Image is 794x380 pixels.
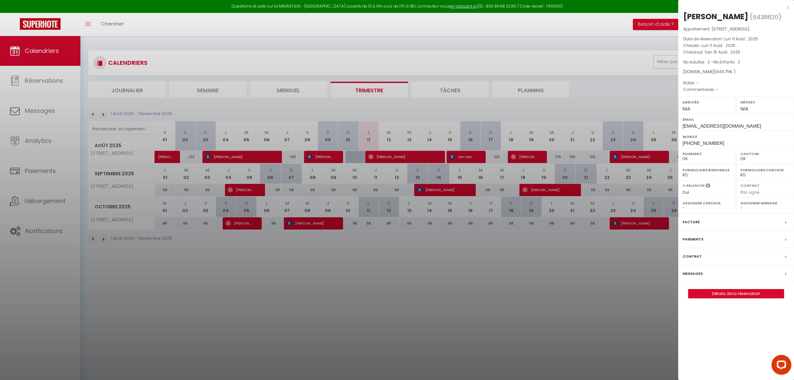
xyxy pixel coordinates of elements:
[683,253,702,260] label: Contrat
[683,59,740,65] span: Nb Adultes : 2 -
[683,123,761,129] span: [EMAIL_ADDRESS][DOMAIN_NAME]
[683,86,789,93] p: Commentaires :
[683,141,724,146] span: [PHONE_NUMBER]
[716,87,718,92] span: -
[683,49,789,56] p: Checkout :
[683,270,703,277] label: Messages
[683,69,789,75] div: [DOMAIN_NAME]
[683,236,703,243] label: Paiements
[683,106,690,111] span: N/A
[683,116,790,123] label: Email
[683,200,732,206] label: Assigner Checkin
[724,36,758,42] span: Lun 11 Août . 2025
[766,352,794,380] iframe: LiveChat chat widget
[683,99,732,106] label: Arrivée
[683,42,789,49] p: Checkin :
[683,80,789,86] p: Notes :
[712,26,750,32] span: [STREET_ADDRESS]
[678,3,789,11] div: x
[683,26,789,32] p: Appartement :
[740,99,790,106] label: Départ
[702,43,735,48] span: Lun 11 Août . 2025
[683,150,732,157] label: Paiement
[683,133,790,140] label: Mobile
[750,12,781,21] span: ( )
[740,106,748,111] span: N/A
[683,183,705,189] label: A relancer
[705,49,740,55] span: Ven 15 Août . 2025
[740,167,790,173] label: Formulaire Checkin
[683,11,748,22] div: [PERSON_NAME]
[715,69,735,74] span: ( € )
[683,219,700,226] label: Facture
[716,69,729,74] span: 449.75
[740,200,790,206] label: Assigner Menage
[740,190,760,195] span: Pas signé
[740,150,790,157] label: Caution
[688,289,784,298] a: Détails de la réservation
[696,80,699,86] span: -
[706,183,710,190] i: Sélectionner OUI si vous souhaiter envoyer les séquences de messages post-checkout
[683,36,789,42] p: Date de réservation :
[753,13,778,21] span: 6438820
[740,183,760,187] label: Contrat
[683,167,732,173] label: Formulaire Bienvenue
[713,59,740,65] span: Nb Enfants : 2
[688,289,784,298] button: Détails de la réservation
